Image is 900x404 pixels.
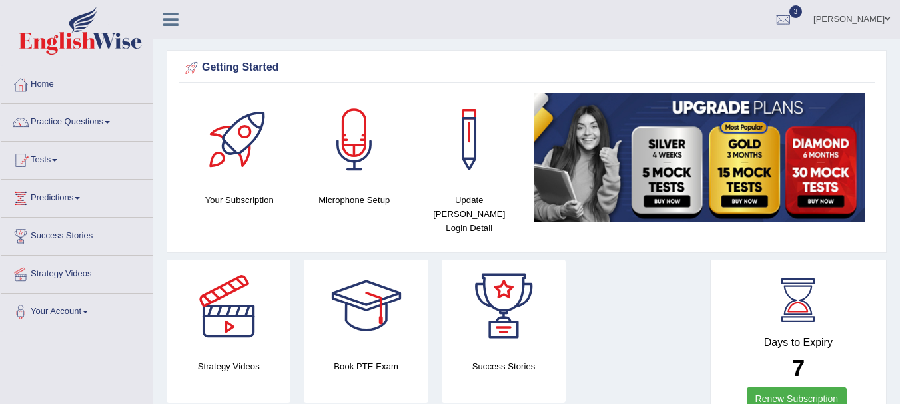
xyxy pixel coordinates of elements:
a: Your Account [1,294,153,327]
h4: Success Stories [442,359,566,373]
a: Strategy Videos [1,256,153,289]
a: Home [1,66,153,99]
h4: Update [PERSON_NAME] Login Detail [418,193,520,235]
a: Tests [1,142,153,175]
div: Getting Started [182,58,871,78]
h4: Days to Expiry [725,337,871,349]
a: Predictions [1,180,153,213]
h4: Strategy Videos [167,359,290,373]
h4: Your Subscription [189,193,290,207]
a: Success Stories [1,218,153,251]
h4: Microphone Setup [304,193,406,207]
span: 3 [789,5,803,18]
img: small5.jpg [534,93,865,222]
a: Practice Questions [1,104,153,137]
h4: Book PTE Exam [304,359,428,373]
b: 7 [792,355,805,381]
